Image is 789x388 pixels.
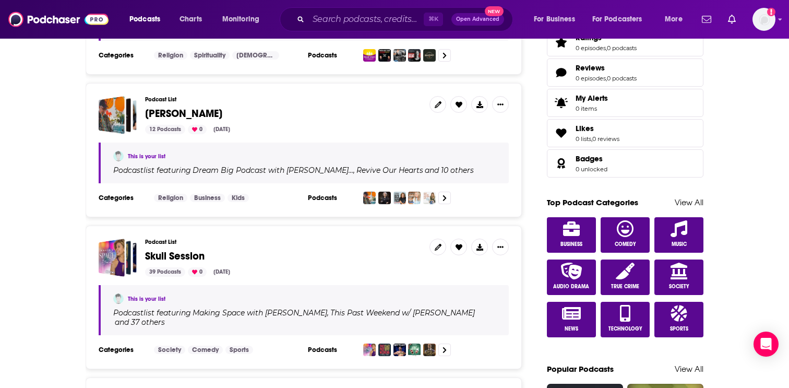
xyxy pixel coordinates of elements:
h4: Revive Our Hearts [356,166,423,174]
span: Open Advanced [456,17,499,22]
a: True Crime [601,260,650,295]
span: Business [560,241,582,248]
span: [PERSON_NAME] [145,107,222,120]
img: New Heights with Jason & Travis Kelce [408,344,421,356]
span: Logged in as EllaRoseMurphy [752,8,775,31]
button: open menu [122,11,174,28]
button: Open AdvancedNew [451,13,504,26]
div: 0 [188,125,207,134]
img: Get Your Hopes Up with Christy Wright [423,192,436,204]
a: 0 episodes [576,75,606,82]
a: Likes [551,126,571,140]
a: View All [675,364,703,374]
span: Podcasts [129,12,160,27]
a: Sports [654,302,703,337]
a: This is your list [128,153,165,160]
a: Dream Big Podcast with [PERSON_NAME]… [191,166,353,174]
input: Search podcasts, credits, & more... [308,11,424,28]
span: Technology [608,326,642,332]
h4: Dream Big Podcast with [PERSON_NAME]… [193,166,353,174]
span: For Business [534,12,575,27]
a: Comedy [601,217,650,253]
a: Spirituality [190,51,230,60]
span: My Alerts [576,93,608,103]
a: Show notifications dropdown [698,10,715,28]
svg: Email not verified [767,8,775,16]
a: Likes [576,124,619,133]
a: Business [190,194,225,202]
span: For Podcasters [592,12,642,27]
a: This is your list [128,296,165,302]
span: , [606,44,607,52]
img: Made For This with Jennie Allen [408,192,421,204]
span: , [353,166,355,175]
h3: Podcast List [145,239,421,245]
a: Popular Podcasts [547,364,614,374]
button: Show More Button [492,239,509,255]
a: Technology [601,302,650,337]
a: Skull Session [145,251,205,262]
div: Open Intercom Messenger [754,332,779,357]
span: Music [672,241,687,248]
span: New [485,6,504,16]
button: open menu [585,11,657,28]
img: Podchaser - Follow, Share and Rate Podcasts [8,9,109,29]
div: Podcast list featuring [113,166,496,175]
span: Society [669,284,689,290]
a: Badges [576,154,607,163]
img: Revive Our Hearts [378,192,391,204]
span: My Alerts [551,96,571,110]
span: More [665,12,683,27]
button: open menu [657,11,696,28]
a: Ginger Stache [99,96,137,134]
a: Society [654,260,703,295]
a: View All [675,197,703,207]
a: 0 reviews [592,135,619,143]
div: [DATE] [209,125,234,134]
a: Making Space with [PERSON_NAME] [191,309,327,317]
button: Show More Button [492,96,509,113]
span: Reviews [547,58,703,87]
a: My Alerts [547,89,703,117]
img: The Pursuit of Manliness [423,49,436,62]
div: Podcast list featuring [113,308,496,327]
span: Charts [180,12,202,27]
a: Kids [228,194,249,202]
a: Badges [551,156,571,171]
span: Audio Drama [553,284,589,290]
button: open menu [215,11,273,28]
span: Likes [576,124,594,133]
a: [DEMOGRAPHIC_DATA] [232,51,279,60]
h4: This Past Weekend w/ [PERSON_NAME] [330,309,475,317]
div: [DATE] [209,267,234,277]
h3: Podcasts [308,346,355,354]
img: User Profile [752,8,775,31]
a: This Past Weekend w/ [PERSON_NAME] [329,309,475,317]
h3: Categories [99,194,146,202]
a: Religion [154,194,187,202]
p: and 37 others [115,318,165,327]
a: Reviews [551,65,571,80]
img: Ella Rose Murphy [113,151,124,161]
span: , [606,75,607,82]
img: Club Shay Shay [423,344,436,356]
a: 0 unlocked [576,166,607,173]
a: Sports [225,346,253,354]
a: Business [547,217,596,253]
a: Show notifications dropdown [724,10,740,28]
span: Likes [547,119,703,147]
span: Comedy [615,241,636,248]
p: and 10 others [425,166,474,175]
span: Monitoring [222,12,259,27]
img: Lisa Harper's Back Porch Theology [393,192,406,204]
a: 0 episodes [576,44,606,52]
a: Ratings [551,35,571,50]
img: Men After God [378,49,391,62]
img: Christian Podcast for Men | Real Men Connect [363,49,376,62]
span: 0 items [576,105,608,112]
div: 39 Podcasts [145,267,185,277]
button: open menu [527,11,588,28]
img: Front Row Dads with Jon Vroman [408,49,421,62]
